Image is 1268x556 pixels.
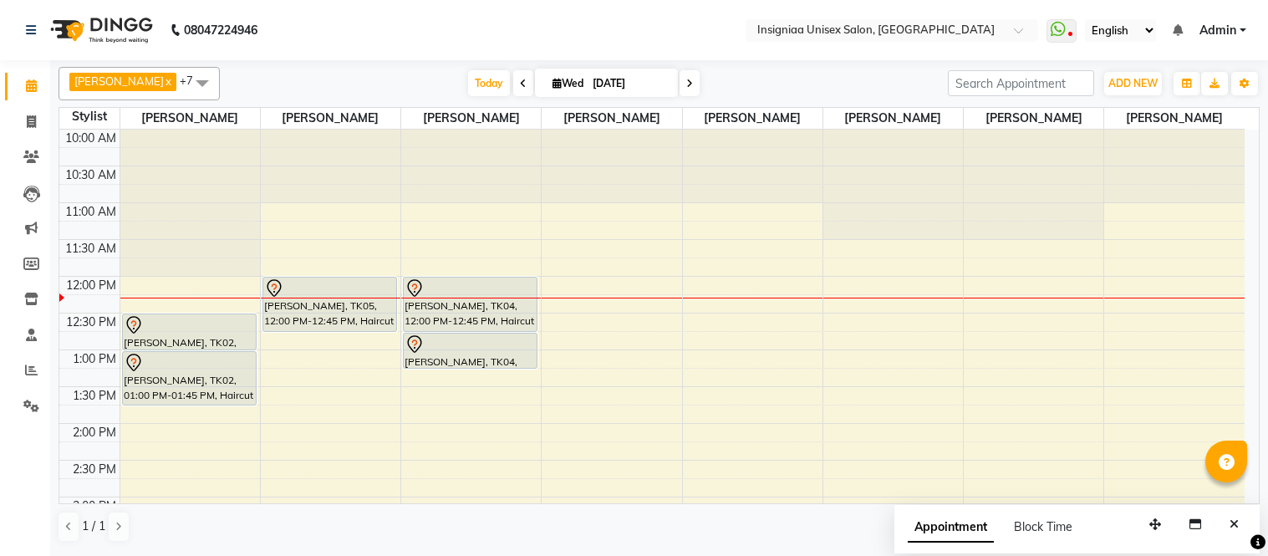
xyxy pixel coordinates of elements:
[683,108,822,129] span: [PERSON_NAME]
[404,334,537,368] div: [PERSON_NAME], TK04, 12:45 PM-01:15 PM, [PERSON_NAME] Trim & Crafting
[123,314,256,349] div: [PERSON_NAME], TK02, 12:30 PM-01:00 PM, [PERSON_NAME] Trim & Crafting
[542,108,681,129] span: [PERSON_NAME]
[1104,72,1162,95] button: ADD NEW
[184,7,257,54] b: 08047224946
[59,108,120,125] div: Stylist
[263,278,396,331] div: [PERSON_NAME], TK05, 12:00 PM-12:45 PM, Haircut [DEMOGRAPHIC_DATA]
[69,350,120,368] div: 1:00 PM
[1198,489,1251,539] iframe: chat widget
[548,77,588,89] span: Wed
[69,387,120,405] div: 1:30 PM
[404,278,537,331] div: [PERSON_NAME], TK04, 12:00 PM-12:45 PM, Haircut [DEMOGRAPHIC_DATA]
[1199,22,1236,39] span: Admin
[69,424,120,441] div: 2:00 PM
[62,240,120,258] div: 11:30 AM
[1014,519,1072,534] span: Block Time
[468,70,510,96] span: Today
[1108,77,1158,89] span: ADD NEW
[948,70,1094,96] input: Search Appointment
[908,513,994,543] span: Appointment
[823,108,963,129] span: [PERSON_NAME]
[588,71,671,96] input: 2025-09-03
[63,277,120,294] div: 12:00 PM
[63,314,120,331] div: 12:30 PM
[120,108,260,129] span: [PERSON_NAME]
[82,518,105,535] span: 1 / 1
[62,130,120,147] div: 10:00 AM
[261,108,400,129] span: [PERSON_NAME]
[62,203,120,221] div: 11:00 AM
[74,74,164,88] span: [PERSON_NAME]
[180,74,206,87] span: +7
[164,74,171,88] a: x
[43,7,157,54] img: logo
[69,497,120,515] div: 3:00 PM
[1104,108,1245,129] span: [PERSON_NAME]
[69,461,120,478] div: 2:30 PM
[401,108,541,129] span: [PERSON_NAME]
[123,352,256,405] div: [PERSON_NAME], TK02, 01:00 PM-01:45 PM, Haircut Boys (12 years)
[62,166,120,184] div: 10:30 AM
[964,108,1103,129] span: [PERSON_NAME]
